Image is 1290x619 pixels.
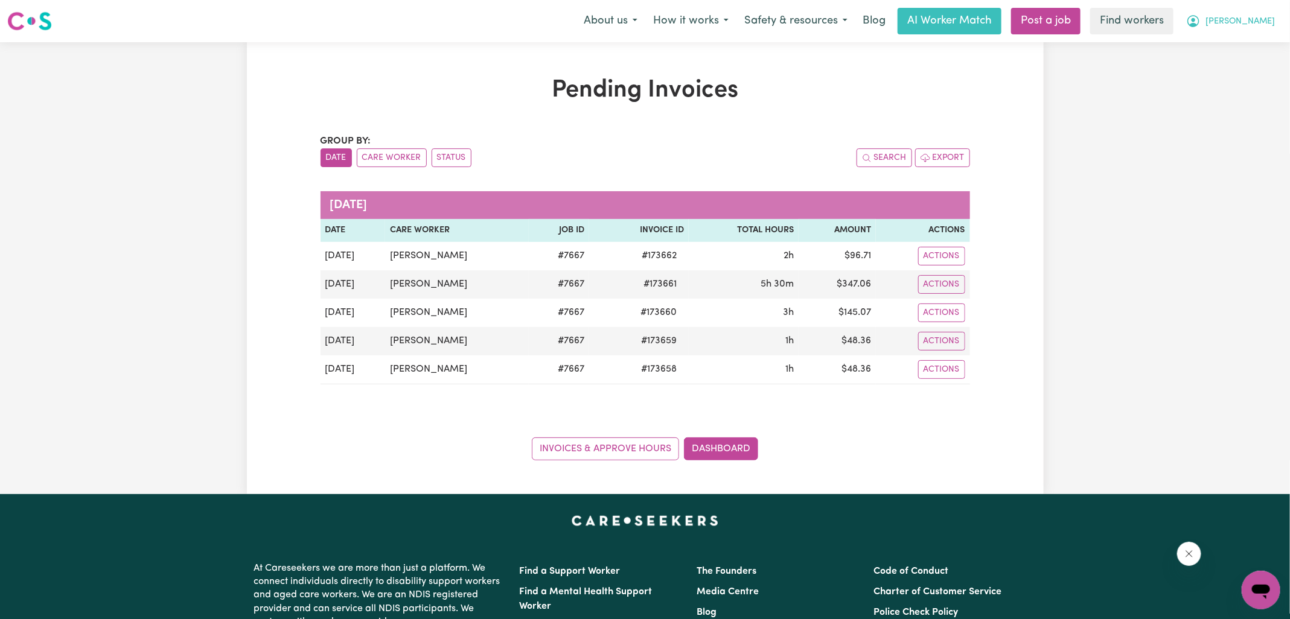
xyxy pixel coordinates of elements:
th: Job ID [529,219,589,242]
img: Careseekers logo [7,10,52,32]
th: Date [321,219,386,242]
a: Find workers [1090,8,1173,34]
span: 1 hour [785,364,794,374]
a: Charter of Customer Service [873,587,1001,597]
a: Post a job [1011,8,1081,34]
a: Blog [855,8,893,34]
td: [DATE] [321,299,386,327]
button: Actions [918,360,965,379]
th: Care Worker [385,219,529,242]
td: [PERSON_NAME] [385,355,529,384]
button: Actions [918,247,965,265]
td: # 7667 [529,355,589,384]
span: # 173658 [634,362,684,376]
td: $ 347.06 [799,270,875,299]
a: Police Check Policy [873,608,958,617]
span: # 173659 [634,334,684,348]
td: $ 145.07 [799,299,875,327]
th: Total Hours [689,219,799,242]
td: [DATE] [321,242,386,270]
td: [PERSON_NAME] [385,242,529,270]
th: Invoice ID [589,219,689,242]
button: Safety & resources [736,8,855,34]
td: [DATE] [321,270,386,299]
a: Media Centre [697,587,759,597]
button: Actions [918,332,965,351]
a: Find a Support Worker [520,567,621,576]
span: 1 hour [785,336,794,346]
a: Careseekers home page [572,516,718,525]
td: # 7667 [529,327,589,355]
th: Amount [799,219,875,242]
span: 2 hours [784,251,794,261]
span: [PERSON_NAME] [1205,15,1275,28]
a: Blog [697,608,717,617]
iframe: Close message [1177,542,1201,566]
button: Actions [918,275,965,294]
button: sort invoices by care worker [357,148,427,167]
button: Export [915,148,970,167]
span: # 173662 [634,249,684,263]
a: The Founders [697,567,756,576]
td: $ 48.36 [799,327,875,355]
a: Invoices & Approve Hours [532,437,679,460]
span: 5 hours 30 minutes [761,279,794,289]
td: [DATE] [321,327,386,355]
a: Find a Mental Health Support Worker [520,587,653,611]
span: Need any help? [7,8,73,18]
td: $ 48.36 [799,355,875,384]
td: [PERSON_NAME] [385,270,529,299]
iframe: Button to launch messaging window [1242,571,1280,609]
td: # 7667 [529,270,589,299]
span: # 173660 [633,305,684,320]
a: Code of Conduct [873,567,948,576]
span: # 173661 [636,277,684,291]
button: Actions [918,303,965,322]
button: sort invoices by paid status [432,148,471,167]
th: Actions [876,219,970,242]
td: # 7667 [529,299,589,327]
button: How it works [645,8,736,34]
caption: [DATE] [321,191,970,219]
a: Dashboard [684,437,758,460]
button: My Account [1178,8,1283,34]
h1: Pending Invoices [321,76,970,105]
td: [PERSON_NAME] [385,327,529,355]
td: [PERSON_NAME] [385,299,529,327]
button: sort invoices by date [321,148,352,167]
button: Search [857,148,912,167]
td: [DATE] [321,355,386,384]
button: About us [576,8,645,34]
a: Careseekers logo [7,7,52,35]
span: Group by: [321,136,371,146]
td: # 7667 [529,242,589,270]
td: $ 96.71 [799,242,875,270]
span: 3 hours [783,308,794,317]
a: AI Worker Match [898,8,1001,34]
